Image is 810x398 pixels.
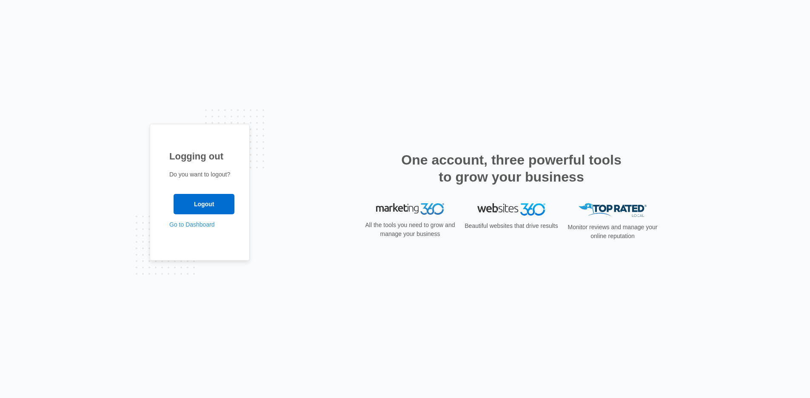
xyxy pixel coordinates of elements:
[464,222,559,230] p: Beautiful websites that drive results
[565,223,660,241] p: Monitor reviews and manage your online reputation
[399,151,624,185] h2: One account, three powerful tools to grow your business
[376,203,444,215] img: Marketing 360
[362,221,458,239] p: All the tools you need to grow and manage your business
[477,203,545,216] img: Websites 360
[169,170,230,179] p: Do you want to logout?
[169,221,215,228] a: Go to Dashboard
[174,194,234,214] input: Logout
[579,203,647,217] img: Top Rated Local
[169,149,230,163] h1: Logging out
